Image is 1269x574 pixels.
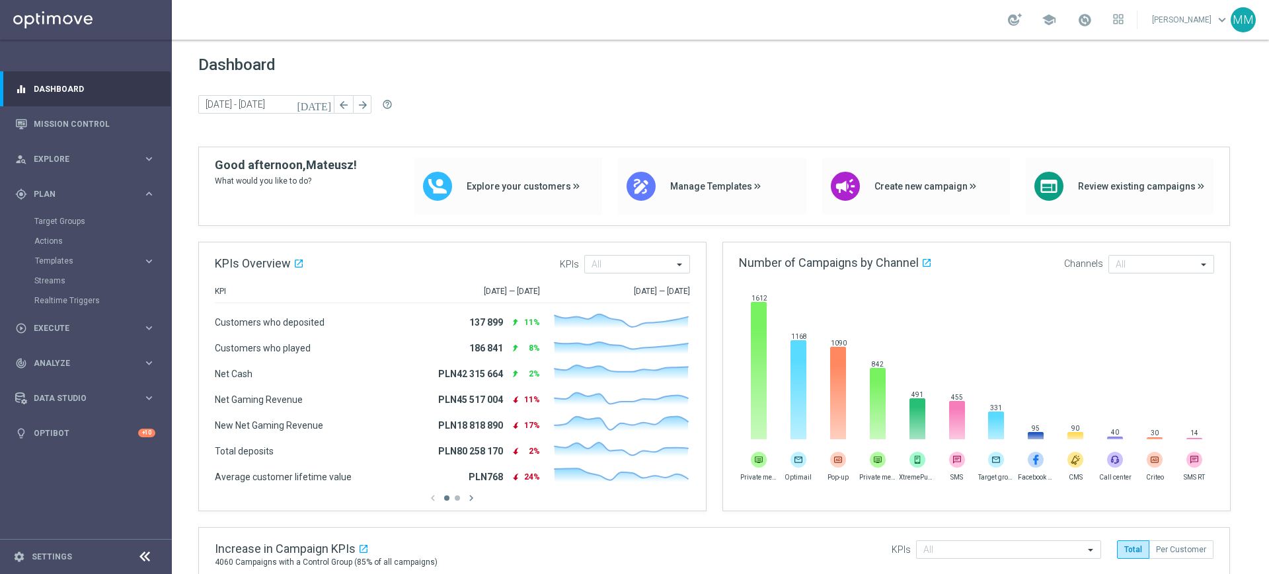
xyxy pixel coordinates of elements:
[34,291,171,310] div: Realtime Triggers
[15,153,143,165] div: Explore
[143,322,155,334] i: keyboard_arrow_right
[35,257,143,265] div: Templates
[15,323,156,334] button: play_circle_outline Execute keyboard_arrow_right
[15,322,27,334] i: play_circle_outline
[34,324,143,332] span: Execute
[15,357,27,369] i: track_changes
[34,190,143,198] span: Plan
[34,359,143,367] span: Analyze
[1151,10,1231,30] a: [PERSON_NAME]keyboard_arrow_down
[15,83,27,95] i: equalizer
[15,427,27,439] i: lightbulb
[34,211,171,231] div: Target Groups
[15,392,143,404] div: Data Studio
[15,154,156,164] button: person_search Explore keyboard_arrow_right
[15,322,143,334] div: Execute
[15,106,155,141] div: Mission Control
[15,189,156,199] button: gps_fixed Plan keyboard_arrow_right
[34,231,171,251] div: Actions
[34,155,143,163] span: Explore
[15,415,155,450] div: Optibot
[15,119,156,129] button: Mission Control
[13,551,25,563] i: settings
[15,84,156,94] button: equalizer Dashboard
[143,188,155,200] i: keyboard_arrow_right
[15,393,156,404] button: Data Studio keyboard_arrow_right
[143,392,155,404] i: keyboard_arrow_right
[143,153,155,165] i: keyboard_arrow_right
[15,71,155,106] div: Dashboard
[34,271,171,291] div: Streams
[34,394,143,402] span: Data Studio
[1215,13,1229,27] span: keyboard_arrow_down
[34,106,155,141] a: Mission Control
[34,295,137,306] a: Realtime Triggers
[34,71,155,106] a: Dashboard
[15,357,143,369] div: Analyze
[15,188,143,200] div: Plan
[138,429,155,437] div: +10
[34,216,137,227] a: Target Groups
[1231,7,1256,32] div: MM
[143,357,155,369] i: keyboard_arrow_right
[143,255,155,268] i: keyboard_arrow_right
[34,251,171,271] div: Templates
[1042,13,1056,27] span: school
[15,358,156,369] button: track_changes Analyze keyboard_arrow_right
[35,257,130,265] span: Templates
[34,236,137,246] a: Actions
[32,553,72,561] a: Settings
[34,256,156,266] button: Templates keyboard_arrow_right
[15,153,27,165] i: person_search
[15,428,156,439] button: lightbulb Optibot +10
[15,188,27,200] i: gps_fixed
[34,415,138,450] a: Optibot
[34,275,137,286] a: Streams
